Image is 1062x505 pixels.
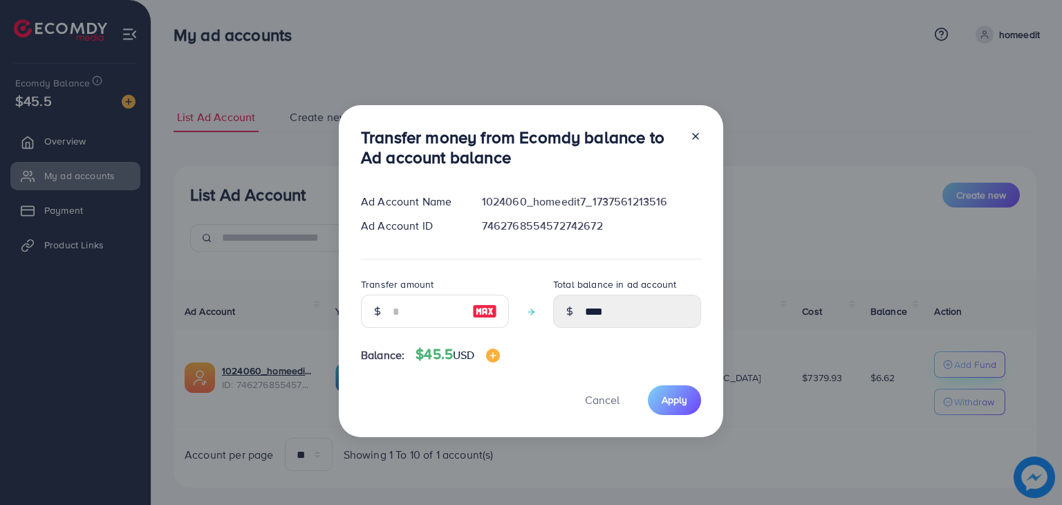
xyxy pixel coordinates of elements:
h4: $45.5 [416,346,499,363]
button: Cancel [568,385,637,415]
label: Transfer amount [361,277,434,291]
span: Cancel [585,392,619,407]
div: 1024060_homeedit7_1737561213516 [471,194,712,210]
div: 7462768554572742672 [471,218,712,234]
img: image [472,303,497,320]
h3: Transfer money from Ecomdy balance to Ad account balance [361,127,679,167]
img: image [486,349,500,362]
button: Apply [648,385,701,415]
div: Ad Account Name [350,194,471,210]
span: Apply [662,393,687,407]
span: USD [453,347,474,362]
div: Ad Account ID [350,218,471,234]
label: Total balance in ad account [553,277,676,291]
span: Balance: [361,347,404,363]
